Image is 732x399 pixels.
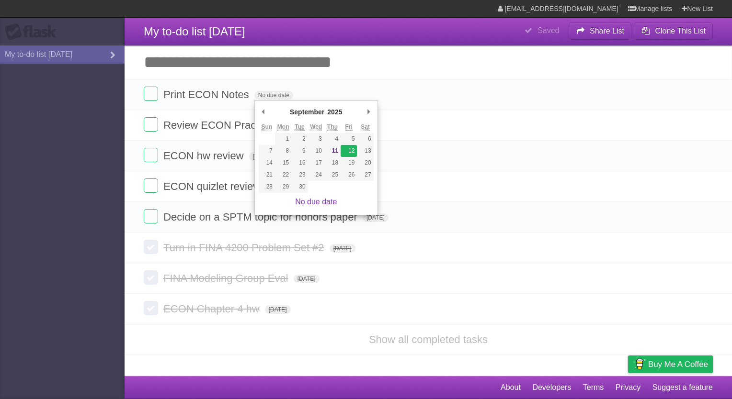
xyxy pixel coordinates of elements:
button: 4 [324,133,341,145]
button: 12 [341,145,357,157]
label: Done [144,301,158,315]
button: 24 [308,169,324,181]
label: Done [144,117,158,132]
a: Show all completed tasks [369,333,488,345]
button: 11 [324,145,341,157]
label: Done [144,209,158,223]
div: September [288,105,326,119]
div: 2025 [326,105,343,119]
label: Done [144,148,158,162]
label: Done [144,240,158,254]
b: Share List [590,27,624,35]
span: [DATE] [330,244,355,253]
abbr: Wednesday [310,123,322,131]
span: Turn in FINA 4200 Problem Set #2 [163,242,326,254]
span: [DATE] [249,152,275,161]
span: No due date [254,91,293,100]
a: About [501,378,521,397]
span: ECON Chapter 4 hw [163,303,262,315]
button: 5 [341,133,357,145]
label: Done [144,270,158,285]
button: 27 [357,169,373,181]
button: 18 [324,157,341,169]
button: 30 [291,181,308,193]
button: 20 [357,157,373,169]
span: ECON quizlet review [163,180,263,192]
a: No due date [295,198,337,206]
abbr: Thursday [327,123,338,131]
a: Terms [583,378,604,397]
span: Review ECON Practice Exam [163,119,305,131]
span: [DATE] [363,213,389,222]
abbr: Tuesday [295,123,304,131]
a: Suggest a feature [652,378,713,397]
b: Saved [538,26,559,34]
button: Previous Month [259,105,268,119]
button: Next Month [364,105,374,119]
button: 16 [291,157,308,169]
button: 10 [308,145,324,157]
button: 1 [275,133,291,145]
button: 15 [275,157,291,169]
button: 2 [291,133,308,145]
button: 23 [291,169,308,181]
button: 21 [259,169,275,181]
button: 14 [259,157,275,169]
a: Buy me a coffee [628,355,713,373]
span: Print ECON Notes [163,89,252,100]
abbr: Friday [345,123,353,131]
span: ECON hw review [163,150,246,162]
button: Share List [569,22,632,40]
span: FINA Modeling Group Eval [163,272,290,284]
button: 6 [357,133,373,145]
label: Done [144,87,158,101]
button: 8 [275,145,291,157]
img: Buy me a coffee [633,356,646,372]
button: 29 [275,181,291,193]
span: Buy me a coffee [648,356,708,373]
button: 13 [357,145,373,157]
abbr: Saturday [361,123,370,131]
b: Clone This List [655,27,706,35]
span: [DATE] [294,275,320,283]
span: Decide on a SPTM topic for honors paper [163,211,360,223]
button: 3 [308,133,324,145]
div: Flask [5,23,62,41]
button: 22 [275,169,291,181]
button: 9 [291,145,308,157]
button: Clone This List [634,22,713,40]
a: Privacy [616,378,640,397]
button: 25 [324,169,341,181]
button: 19 [341,157,357,169]
span: My to-do list [DATE] [144,25,245,38]
label: Done [144,178,158,193]
button: 17 [308,157,324,169]
button: 26 [341,169,357,181]
button: 28 [259,181,275,193]
abbr: Monday [277,123,289,131]
button: 7 [259,145,275,157]
span: [DATE] [265,305,291,314]
abbr: Sunday [262,123,273,131]
a: Developers [532,378,571,397]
